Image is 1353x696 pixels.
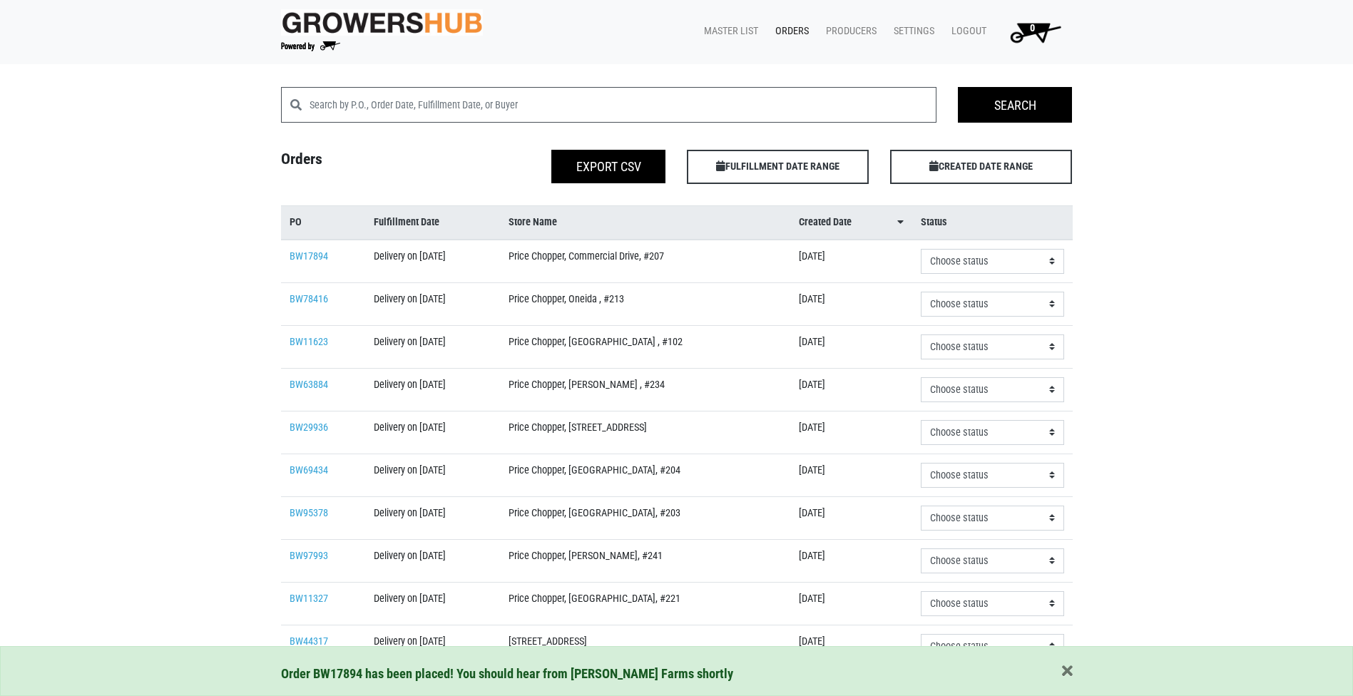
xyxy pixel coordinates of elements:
[500,539,790,582] td: Price Chopper, [PERSON_NAME], #241
[500,496,790,539] td: Price Chopper, [GEOGRAPHIC_DATA], #203
[310,87,937,123] input: Search by P.O., Order Date, Fulfillment Date, or Buyer
[764,18,815,45] a: Orders
[290,215,357,230] a: PO
[500,582,790,625] td: Price Chopper, [GEOGRAPHIC_DATA], #221
[290,421,328,434] a: BW29936
[500,368,790,411] td: Price Chopper, [PERSON_NAME] , #234
[500,282,790,325] td: Price Chopper, Oneida , #213
[790,368,912,411] td: [DATE]
[500,454,790,496] td: Price Chopper, [GEOGRAPHIC_DATA], #204
[958,87,1072,123] input: Search
[882,18,940,45] a: Settings
[799,215,852,230] span: Created Date
[290,507,328,519] a: BW95378
[799,215,904,230] a: Created Date
[790,582,912,625] td: [DATE]
[365,411,501,454] td: Delivery on [DATE]
[290,293,328,305] a: BW78416
[290,464,328,476] a: BW69434
[365,582,501,625] td: Delivery on [DATE]
[921,215,947,230] span: Status
[790,411,912,454] td: [DATE]
[374,215,492,230] a: Fulfillment Date
[687,150,869,184] span: FULFILLMENT DATE RANGE
[281,664,1073,684] div: Order BW17894 has been placed! You should hear from [PERSON_NAME] Farms shortly
[374,215,439,230] span: Fulfillment Date
[1004,18,1067,46] img: Cart
[281,41,340,51] img: Powered by Big Wheelbarrow
[290,336,328,348] a: BW11623
[790,454,912,496] td: [DATE]
[940,18,992,45] a: Logout
[509,215,557,230] span: Store Name
[270,150,474,178] h4: Orders
[790,539,912,582] td: [DATE]
[365,240,501,283] td: Delivery on [DATE]
[365,368,501,411] td: Delivery on [DATE]
[365,539,501,582] td: Delivery on [DATE]
[500,240,790,283] td: Price Chopper, Commercial Drive, #207
[500,325,790,368] td: Price Chopper, [GEOGRAPHIC_DATA] , #102
[365,496,501,539] td: Delivery on [DATE]
[551,150,665,183] button: Export CSV
[290,250,328,262] a: BW17894
[281,9,484,36] img: original-fc7597fdc6adbb9d0e2ae620e786d1a2.jpg
[365,454,501,496] td: Delivery on [DATE]
[790,325,912,368] td: [DATE]
[790,240,912,283] td: [DATE]
[921,215,1063,230] a: Status
[365,325,501,368] td: Delivery on [DATE]
[693,18,764,45] a: Master List
[290,635,328,648] a: BW44317
[509,215,781,230] a: Store Name
[365,282,501,325] td: Delivery on [DATE]
[790,625,912,667] td: [DATE]
[790,282,912,325] td: [DATE]
[290,593,328,605] a: BW11327
[500,411,790,454] td: Price Chopper, [STREET_ADDRESS]
[500,625,790,667] td: [STREET_ADDRESS]
[815,18,882,45] a: Producers
[290,550,328,562] a: BW97993
[290,379,328,391] a: BW63884
[890,150,1072,184] span: CREATED DATE RANGE
[290,215,302,230] span: PO
[1030,22,1035,34] span: 0
[365,625,501,667] td: Delivery on [DATE]
[790,496,912,539] td: [DATE]
[992,18,1073,46] a: 0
